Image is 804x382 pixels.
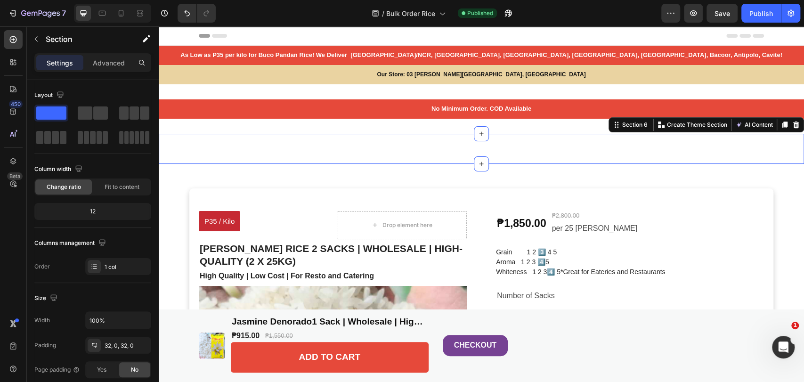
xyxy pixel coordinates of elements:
[36,205,149,218] div: 12
[34,163,84,176] div: Column width
[34,292,59,305] div: Size
[386,8,435,18] span: Bulk Order Rice
[462,94,491,103] div: Section 6
[707,4,738,23] button: Save
[105,341,149,350] div: 32, 0, 32, 0
[131,366,138,374] span: No
[575,93,616,104] button: AI Content
[97,366,106,374] span: Yes
[34,89,66,102] div: Layout
[392,185,479,195] div: ₱2,800.00
[34,237,108,250] div: Columns management
[34,262,50,271] div: Order
[93,58,125,68] p: Advanced
[47,183,81,191] span: Change ratio
[741,4,781,23] button: Publish
[715,9,730,17] span: Save
[467,9,493,17] span: Published
[47,58,73,68] p: Settings
[218,45,427,51] strong: Our Store: 03 [PERSON_NAME][GEOGRAPHIC_DATA], [GEOGRAPHIC_DATA]
[4,4,70,23] button: 7
[40,185,81,205] pre: P35 / Kilo
[86,312,151,329] input: Auto
[40,215,308,243] h1: [PERSON_NAME] Rice 2 Sacks | Wholesale | High-Quality (2 x 25kg)
[337,242,402,249] span: Whiteness 1 2 34️⃣ 5
[41,245,307,255] p: High Quality | Low Cost | For Resto and Catering
[224,195,274,203] div: Drop element here
[393,195,479,209] p: per 25 [PERSON_NAME]
[159,26,804,382] iframe: Design area
[338,263,604,276] p: Number of Sacks
[402,242,507,249] span: *Great for Eateries and Restaurants
[105,183,139,191] span: Fit to content
[382,8,384,18] span: /
[337,222,398,229] span: Grain 1 2 3️⃣ 4 5
[105,263,149,271] div: 1 col
[295,312,338,326] p: CHECKOUT
[508,94,568,103] p: Create Theme Section
[34,366,80,374] div: Page padding
[337,232,390,239] span: Aroma 1 2 3 4️⃣5
[791,322,799,329] span: 1
[1,79,644,87] p: No Minimum Order. COD Available
[62,8,66,19] p: 7
[1,25,644,33] p: As Low as P35 per kilo for Buco Pandan Rice! We Deliver [GEOGRAPHIC_DATA]/NCR, [GEOGRAPHIC_DATA],...
[772,336,795,358] iframe: Intercom live chat
[7,172,23,180] div: Beta
[284,309,349,330] a: CHECKOUT
[749,8,773,18] div: Publish
[34,316,50,325] div: Width
[46,33,123,45] p: Section
[337,189,389,205] div: ₱1,850.00
[34,341,56,349] div: Padding
[9,100,23,108] div: 450
[178,4,216,23] div: Undo/Redo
